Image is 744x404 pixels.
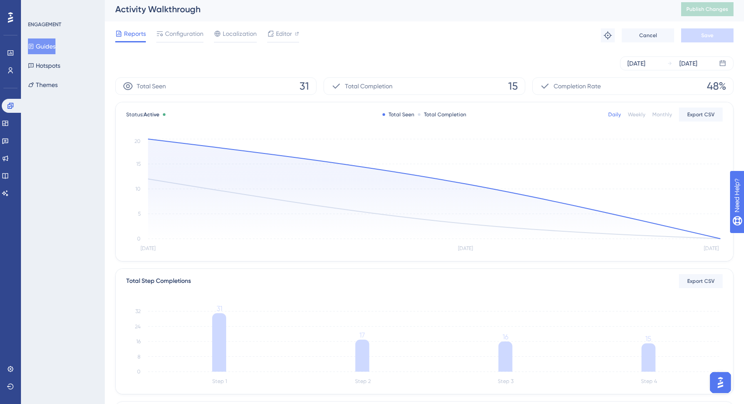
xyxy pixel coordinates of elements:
[138,211,141,217] tspan: 5
[679,108,723,122] button: Export CSV
[115,3,659,15] div: Activity Walkthrough
[652,111,672,118] div: Monthly
[126,111,159,118] span: Status:
[627,58,645,69] div: [DATE]
[28,21,61,28] div: ENGAGEMENT
[135,308,141,314] tspan: 32
[137,81,166,91] span: Total Seen
[622,28,674,42] button: Cancel
[138,354,141,360] tspan: 8
[679,58,697,69] div: [DATE]
[679,274,723,288] button: Export CSV
[418,111,466,118] div: Total Completion
[136,338,141,345] tspan: 16
[687,278,715,285] span: Export CSV
[498,378,513,384] tspan: Step 3
[355,378,371,384] tspan: Step 2
[137,369,141,375] tspan: 0
[136,161,141,167] tspan: 15
[686,6,728,13] span: Publish Changes
[641,378,657,384] tspan: Step 4
[681,2,734,16] button: Publish Changes
[141,245,155,251] tspan: [DATE]
[645,334,651,343] tspan: 15
[508,79,518,93] span: 15
[503,333,508,341] tspan: 16
[359,331,365,339] tspan: 17
[165,28,203,39] span: Configuration
[21,2,55,13] span: Need Help?
[223,28,257,39] span: Localization
[144,111,159,118] span: Active
[681,28,734,42] button: Save
[382,111,414,118] div: Total Seen
[704,245,719,251] tspan: [DATE]
[608,111,621,118] div: Daily
[554,81,601,91] span: Completion Rate
[639,32,657,39] span: Cancel
[212,378,227,384] tspan: Step 1
[707,369,734,396] iframe: UserGuiding AI Assistant Launcher
[345,81,393,91] span: Total Completion
[135,186,141,192] tspan: 10
[28,38,55,54] button: Guides
[124,28,146,39] span: Reports
[701,32,713,39] span: Save
[628,111,645,118] div: Weekly
[28,58,60,73] button: Hotspots
[137,236,141,242] tspan: 0
[126,276,191,286] div: Total Step Completions
[300,79,309,93] span: 31
[458,245,473,251] tspan: [DATE]
[134,138,141,144] tspan: 20
[135,324,141,330] tspan: 24
[217,304,222,313] tspan: 31
[687,111,715,118] span: Export CSV
[276,28,292,39] span: Editor
[28,77,58,93] button: Themes
[707,79,726,93] span: 48%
